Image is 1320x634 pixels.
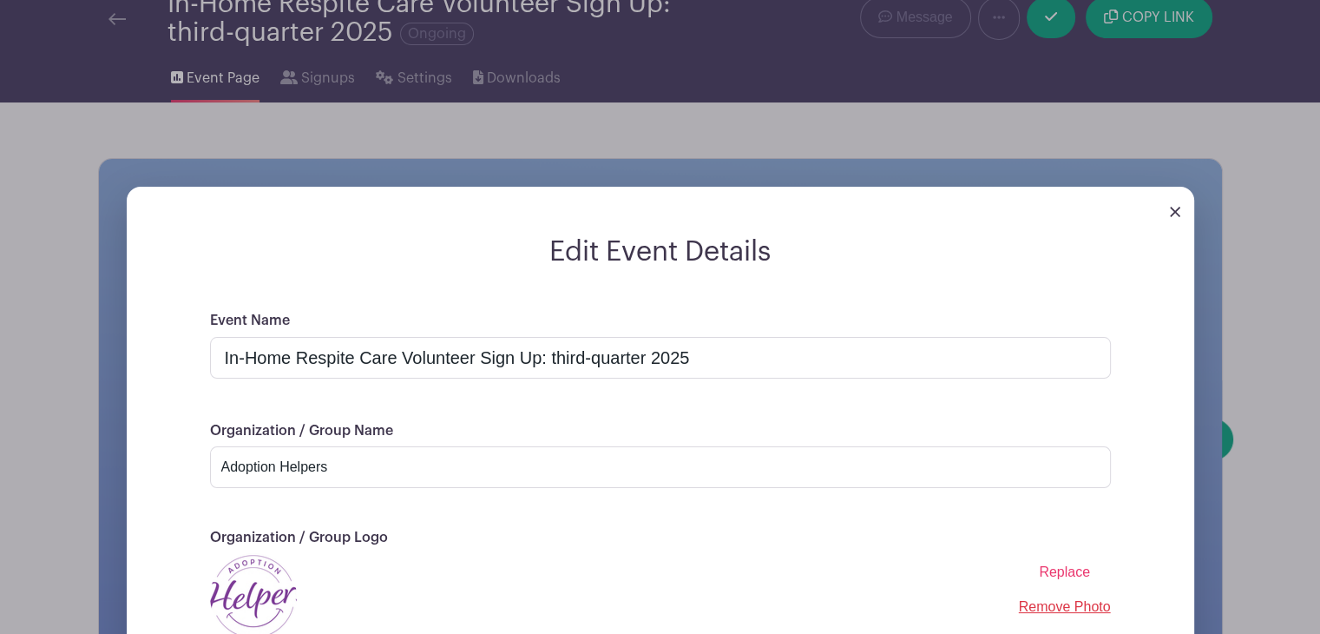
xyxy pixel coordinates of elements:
[210,423,393,439] label: Organization / Group Name
[210,313,290,329] label: Event Name
[1039,565,1090,579] span: Replace
[210,530,1111,546] p: Organization / Group Logo
[127,235,1194,268] h2: Edit Event Details
[1019,599,1111,614] a: Remove Photo
[1170,207,1180,217] img: close_button-5f87c8562297e5c2d7936805f587ecaba9071eb48480494691a3f1689db116b3.svg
